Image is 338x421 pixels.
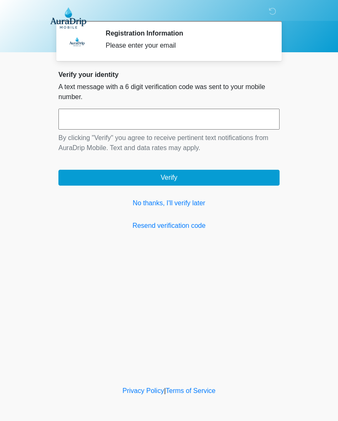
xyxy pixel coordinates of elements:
button: Verify [58,170,280,186]
img: AuraDrip Mobile Logo [50,6,86,29]
div: Please enter your email [106,41,267,51]
h2: Verify your identity [58,71,280,79]
a: | [164,387,166,394]
a: Resend verification code [58,221,280,231]
a: Terms of Service [166,387,215,394]
p: A text message with a 6 digit verification code was sent to your mobile number. [58,82,280,102]
a: Privacy Policy [123,387,164,394]
img: Agent Avatar [65,29,90,54]
a: No thanks, I'll verify later [58,198,280,208]
p: By clicking "Verify" you agree to receive pertinent text notifications from AuraDrip Mobile. Text... [58,133,280,153]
